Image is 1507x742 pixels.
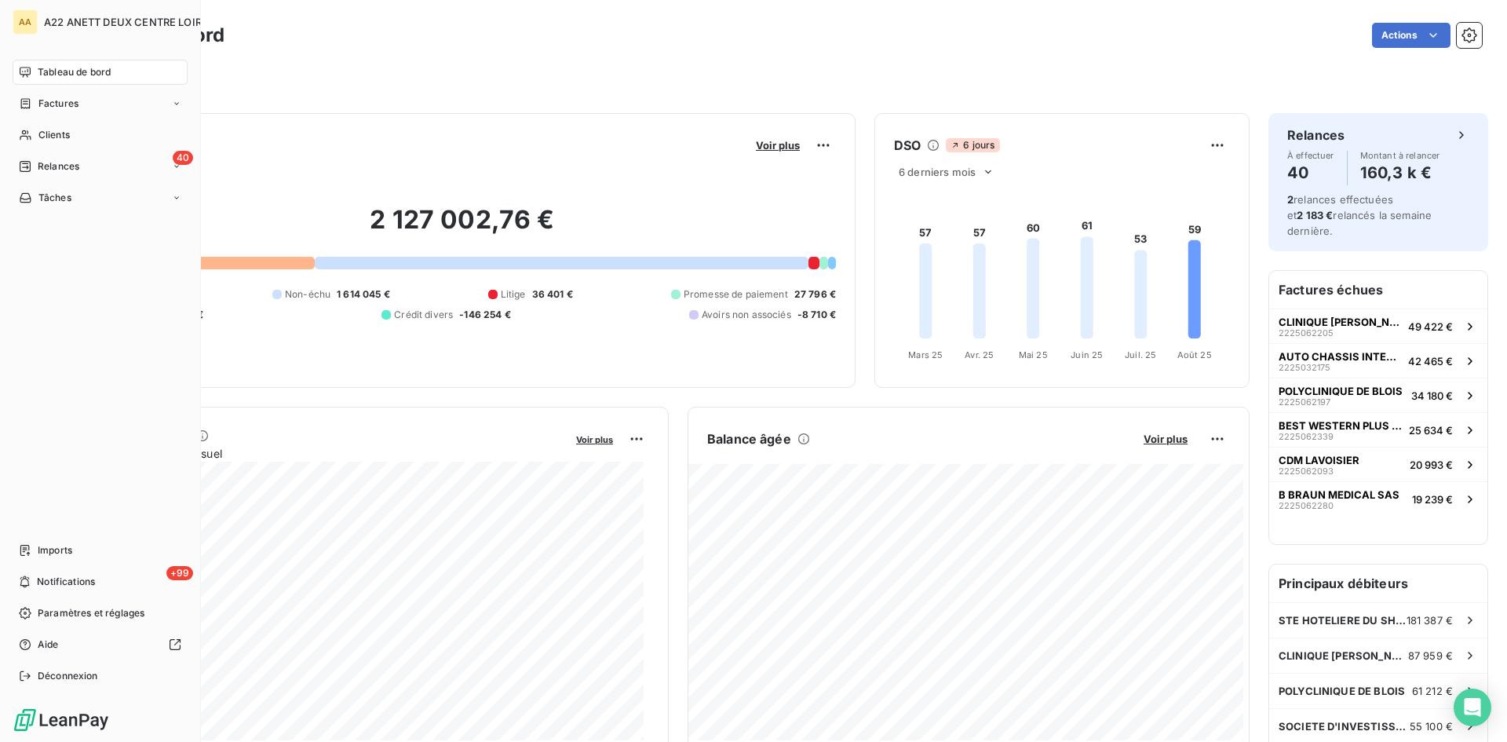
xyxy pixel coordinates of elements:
span: CLINIQUE [PERSON_NAME] 2 [1279,649,1408,662]
span: CDM LAVOISIER [1279,454,1359,466]
span: 2225032175 [1279,363,1330,372]
span: Avoirs non associés [702,308,791,322]
button: Voir plus [571,432,618,446]
h6: Relances [1287,126,1345,144]
span: 27 796 € [794,287,836,302]
button: POLYCLINIQUE DE BLOIS222506219734 180 € [1269,378,1487,412]
span: STE HOTELIERE DU SH61QG [1279,614,1407,627]
span: Litige [501,287,526,302]
a: Aide [13,632,188,657]
span: 2225062093 [1279,466,1334,476]
span: Crédit divers [394,308,453,322]
button: BEST WESTERN PLUS PARIS SACLAY222506233925 634 € [1269,412,1487,447]
h2: 2 127 002,76 € [89,204,836,251]
span: 19 239 € [1412,493,1453,506]
span: Tâches [38,191,71,205]
span: Voir plus [1144,433,1188,445]
tspan: Juin 25 [1071,349,1103,360]
span: 34 180 € [1411,389,1453,402]
button: CLINIQUE [PERSON_NAME] 2222506220549 422 € [1269,309,1487,343]
tspan: Août 25 [1177,349,1212,360]
span: Aide [38,638,59,652]
h6: Balance âgée [707,429,791,448]
span: POLYCLINIQUE DE BLOIS [1279,385,1403,397]
span: Déconnexion [38,669,98,683]
span: 61 212 € [1412,685,1453,697]
span: -146 254 € [459,308,511,322]
span: 6 jours [946,138,999,152]
span: Imports [38,543,72,557]
a: Factures [13,91,188,116]
span: 36 401 € [532,287,573,302]
span: Tableau de bord [38,65,111,79]
span: Paramètres et réglages [38,606,144,620]
div: Open Intercom Messenger [1454,689,1491,726]
span: Relances [38,159,79,174]
span: 2 183 € [1297,209,1333,221]
h6: Principaux débiteurs [1269,565,1487,602]
span: Clients [38,128,70,142]
span: relances effectuées et relancés la semaine dernière. [1287,193,1432,237]
span: A22 ANETT DEUX CENTRE LOIRE [44,16,208,28]
span: 6 derniers mois [899,166,976,178]
span: Montant à relancer [1360,151,1440,160]
button: Voir plus [1139,432,1192,446]
span: Chiffre d'affaires mensuel [89,445,565,462]
h6: Factures échues [1269,271,1487,309]
span: 2225062205 [1279,328,1334,338]
span: 20 993 € [1410,459,1453,471]
span: CLINIQUE [PERSON_NAME] 2 [1279,316,1402,328]
span: Notifications [37,575,95,589]
h4: 160,3 k € [1360,160,1440,185]
button: CDM LAVOISIER222506209320 993 € [1269,447,1487,481]
span: Voir plus [756,139,800,152]
span: SOCIETE D'INVESTISSEMENT [1279,720,1410,733]
span: 2 [1287,193,1294,206]
span: 42 465 € [1408,355,1453,367]
span: B BRAUN MEDICAL SAS [1279,488,1399,501]
a: Tâches [13,185,188,210]
span: BEST WESTERN PLUS PARIS SACLAY [1279,419,1403,432]
span: 55 100 € [1410,720,1453,733]
span: Promesse de paiement [684,287,788,302]
span: Voir plus [576,434,613,445]
a: Imports [13,538,188,563]
img: Logo LeanPay [13,707,110,733]
span: +99 [166,566,193,580]
span: 25 634 € [1409,424,1453,437]
span: À effectuer [1287,151,1334,160]
span: Non-échu [285,287,330,302]
tspan: Mai 25 [1019,349,1048,360]
span: Factures [38,97,78,111]
div: AA [13,9,38,35]
button: B BRAUN MEDICAL SAS222506228019 239 € [1269,481,1487,516]
a: Paramètres et réglages [13,601,188,626]
span: 181 387 € [1407,614,1453,627]
span: 87 959 € [1408,649,1453,662]
span: POLYCLINIQUE DE BLOIS [1279,685,1405,697]
span: 2225062280 [1279,501,1334,510]
a: Clients [13,122,188,148]
a: Tableau de bord [13,60,188,85]
tspan: Mars 25 [908,349,943,360]
h6: DSO [894,136,921,155]
button: Voir plus [751,138,805,152]
button: AUTO CHASSIS INTERNATIONAL222503217542 465 € [1269,343,1487,378]
button: Actions [1372,23,1450,48]
span: 40 [173,151,193,165]
span: 1 614 045 € [337,287,390,302]
a: 40Relances [13,154,188,179]
span: 49 422 € [1408,320,1453,333]
span: 2225062339 [1279,432,1334,441]
span: AUTO CHASSIS INTERNATIONAL [1279,350,1402,363]
span: 2225062197 [1279,397,1330,407]
h4: 40 [1287,160,1334,185]
tspan: Juil. 25 [1125,349,1156,360]
span: -8 710 € [797,308,836,322]
tspan: Avr. 25 [965,349,994,360]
